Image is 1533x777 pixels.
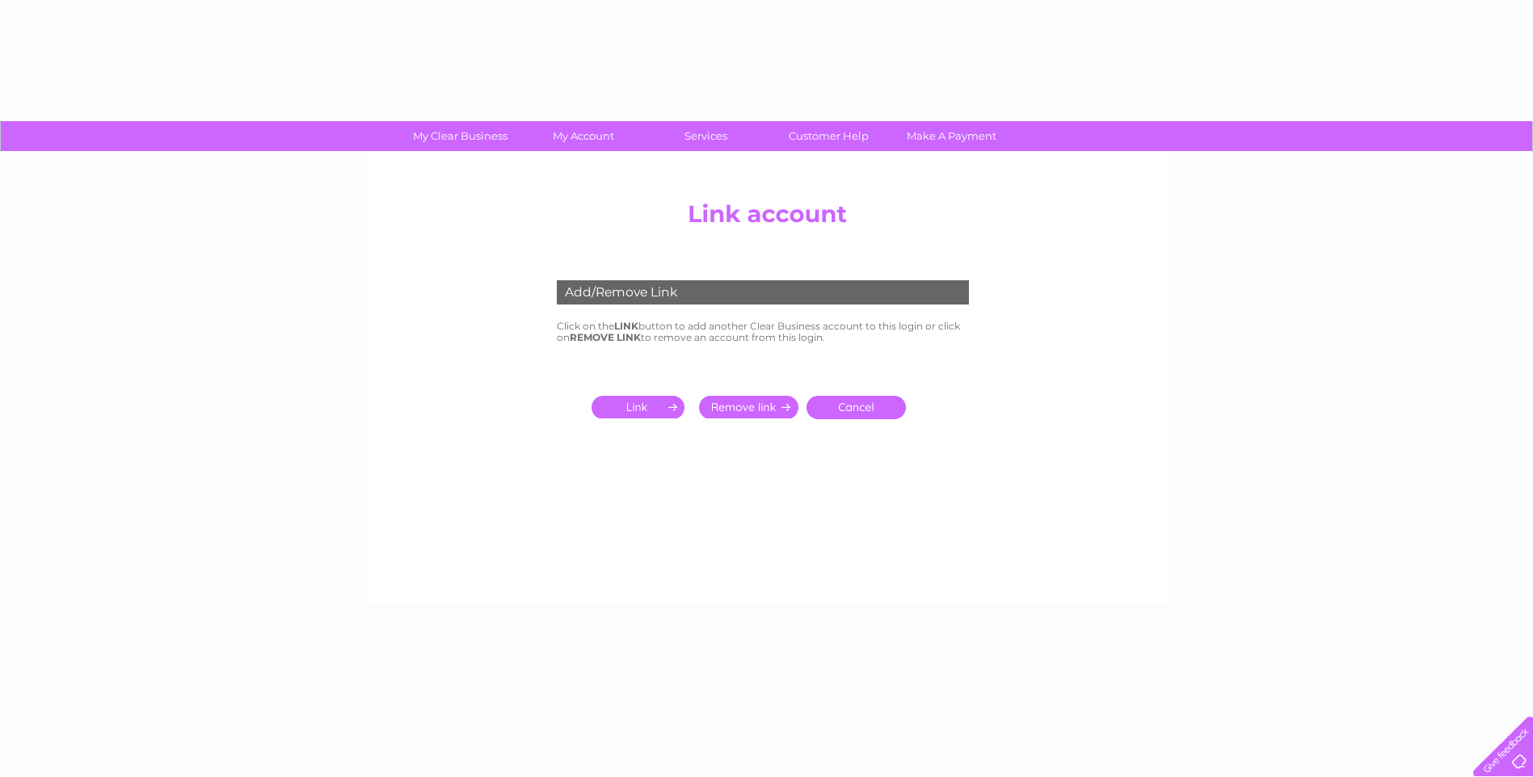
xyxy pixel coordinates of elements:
[762,121,895,151] a: Customer Help
[394,121,527,151] a: My Clear Business
[557,280,969,304] div: Add/Remove Link
[699,396,798,418] input: Submit
[807,396,906,419] a: Cancel
[553,317,981,347] td: Click on the button to add another Clear Business account to this login or click on to remove an ...
[592,396,691,418] input: Submit
[516,121,650,151] a: My Account
[885,121,1018,151] a: Make A Payment
[570,331,641,343] b: REMOVE LINK
[639,121,773,151] a: Services
[614,320,638,332] b: LINK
